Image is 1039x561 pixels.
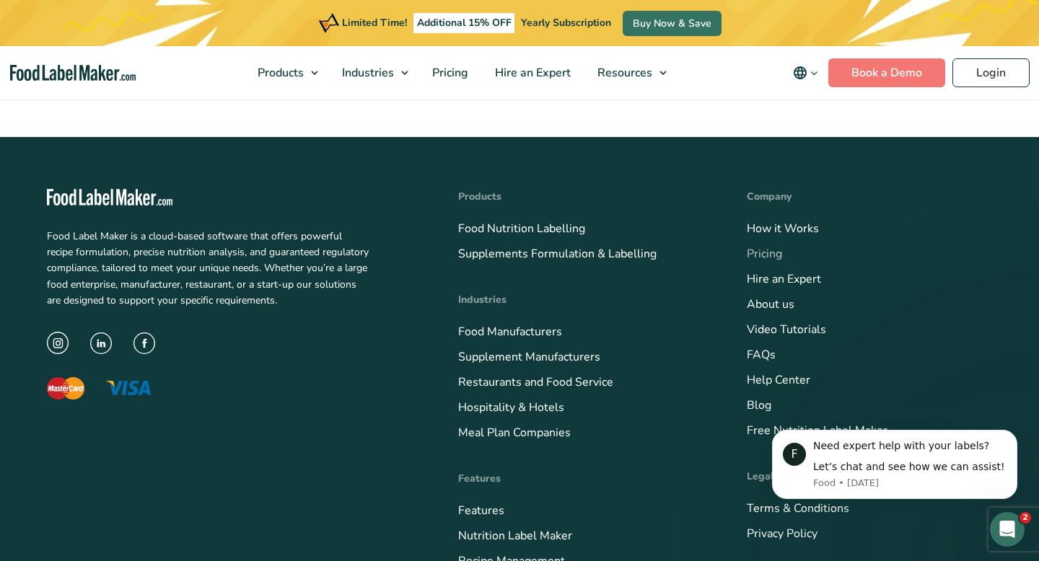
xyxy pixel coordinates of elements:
[747,322,826,337] a: Video Tutorials
[47,332,69,353] img: instagram icon
[458,189,703,204] h4: Products
[747,469,992,484] h4: Legal
[952,58,1030,87] a: Login
[47,189,172,206] img: Food Label Maker - white
[747,189,992,204] h4: Company
[428,65,470,81] span: Pricing
[458,292,703,307] h4: Industries
[458,425,571,441] a: Meal Plan Companies
[253,65,305,81] span: Products
[491,65,572,81] span: Hire an Expert
[245,46,325,100] a: Products
[458,471,703,486] h4: Features
[1020,512,1031,524] span: 2
[47,229,369,309] p: Food Label Maker is a cloud-based software that offers powerful recipe formulation, precise nutri...
[584,46,674,100] a: Resources
[342,16,407,30] span: Limited Time!
[329,46,416,100] a: Industries
[593,65,654,81] span: Resources
[458,399,564,415] a: Hospitality & Hotels
[458,528,572,544] a: Nutrition Label Maker
[338,65,395,81] span: Industries
[747,423,887,438] a: Free Nutrition Label Maker
[458,246,657,262] a: Supplements Formulation & Labelling
[747,246,782,262] a: Pricing
[747,347,776,363] a: FAQs
[990,512,1025,547] iframe: Intercom live chat
[458,324,562,340] a: Food Manufacturers
[623,11,722,36] a: Buy Now & Save
[747,500,849,516] a: Terms & Conditions
[106,381,151,395] img: The Visa logo with blue letters and a yellow flick above the
[521,16,611,30] span: Yearly Subscription
[828,58,945,87] a: Book a Demo
[47,377,84,399] img: The Mastercard logo displaying a red circle saying
[747,296,794,312] a: About us
[747,372,810,388] a: Help Center
[482,46,581,100] a: Hire an Expert
[458,349,600,365] a: Supplement Manufacturers
[750,408,1039,522] iframe: Intercom notifications message
[458,503,504,518] a: Features
[747,271,821,287] a: Hire an Expert
[747,397,771,413] a: Blog
[419,46,478,100] a: Pricing
[458,221,585,237] a: Food Nutrition Labelling
[747,526,817,542] a: Privacy Policy
[458,374,613,390] a: Restaurants and Food Service
[413,13,515,33] span: Additional 15% OFF
[747,221,819,237] a: How it Works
